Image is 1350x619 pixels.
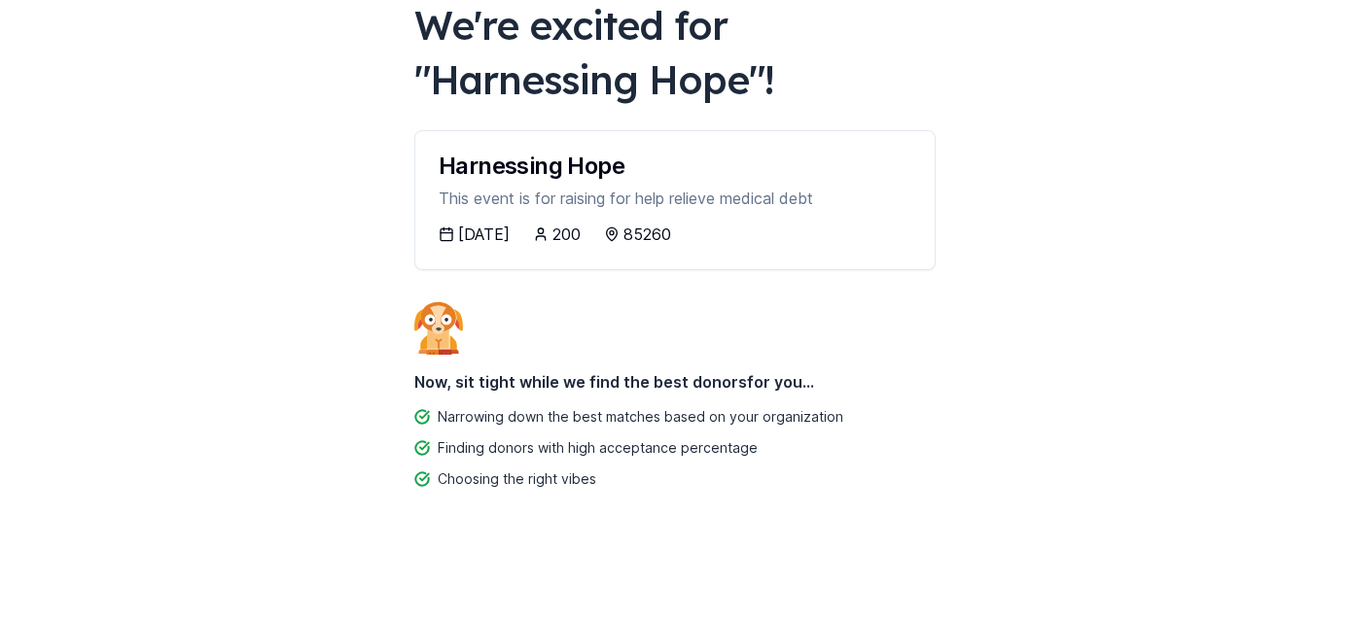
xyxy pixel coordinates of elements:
[414,362,936,401] div: Now, sit tight while we find the best donors for you...
[458,223,510,246] div: [DATE]
[438,405,843,429] div: Narrowing down the best matches based on your organization
[439,155,911,178] div: Harnessing Hope
[438,467,596,491] div: Choosing the right vibes
[552,223,581,246] div: 200
[439,186,911,211] div: This event is for raising for help relieve medical debt
[438,436,758,460] div: Finding donors with high acceptance percentage
[414,301,463,354] img: Dog waiting patiently
[623,223,671,246] div: 85260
